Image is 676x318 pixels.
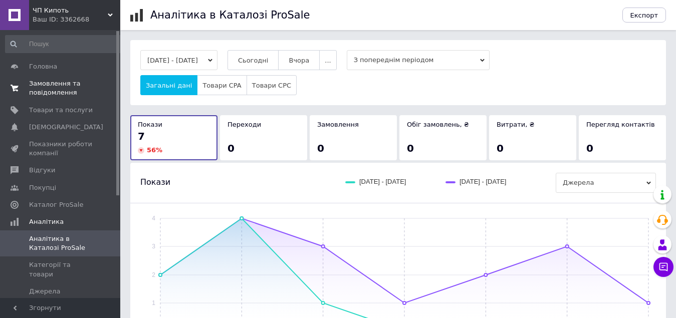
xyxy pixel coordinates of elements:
[29,62,57,71] span: Головна
[5,35,124,53] input: Пошук
[152,215,155,222] text: 4
[317,142,324,154] span: 0
[622,8,666,23] button: Експорт
[152,299,155,306] text: 1
[29,140,93,158] span: Показники роботи компанії
[29,234,93,252] span: Аналітика в Каталозі ProSale
[630,12,658,19] span: Експорт
[653,257,673,277] button: Чат з покупцем
[29,166,55,175] span: Відгуки
[29,79,93,97] span: Замовлення та повідомлення
[586,142,593,154] span: 0
[138,130,145,142] span: 7
[29,200,83,209] span: Каталог ProSale
[140,177,170,188] span: Покази
[228,50,279,70] button: Сьогодні
[29,183,56,192] span: Покупці
[140,50,217,70] button: [DATE] - [DATE]
[407,142,414,154] span: 0
[147,146,162,154] span: 56 %
[202,82,241,89] span: Товари CPA
[152,271,155,278] text: 2
[150,9,310,21] h1: Аналітика в Каталозі ProSale
[247,75,297,95] button: Товари CPC
[197,75,247,95] button: Товари CPA
[140,75,197,95] button: Загальні дані
[228,121,261,128] span: Переходи
[586,121,655,128] span: Перегляд контактів
[347,50,490,70] span: З попереднім періодом
[238,57,269,64] span: Сьогодні
[29,217,64,226] span: Аналітика
[289,57,309,64] span: Вчора
[33,6,108,15] span: ЧП Кипоть
[29,123,103,132] span: [DEMOGRAPHIC_DATA]
[278,50,320,70] button: Вчора
[29,260,93,278] span: Категорії та товари
[152,243,155,250] text: 3
[29,287,60,296] span: Джерела
[146,82,192,89] span: Загальні дані
[33,15,120,24] div: Ваш ID: 3362668
[29,106,93,115] span: Товари та послуги
[497,142,504,154] span: 0
[325,57,331,64] span: ...
[228,142,235,154] span: 0
[319,50,336,70] button: ...
[497,121,535,128] span: Витрати, ₴
[556,173,656,193] span: Джерела
[138,121,162,128] span: Покази
[252,82,291,89] span: Товари CPC
[407,121,469,128] span: Обіг замовлень, ₴
[317,121,359,128] span: Замовлення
